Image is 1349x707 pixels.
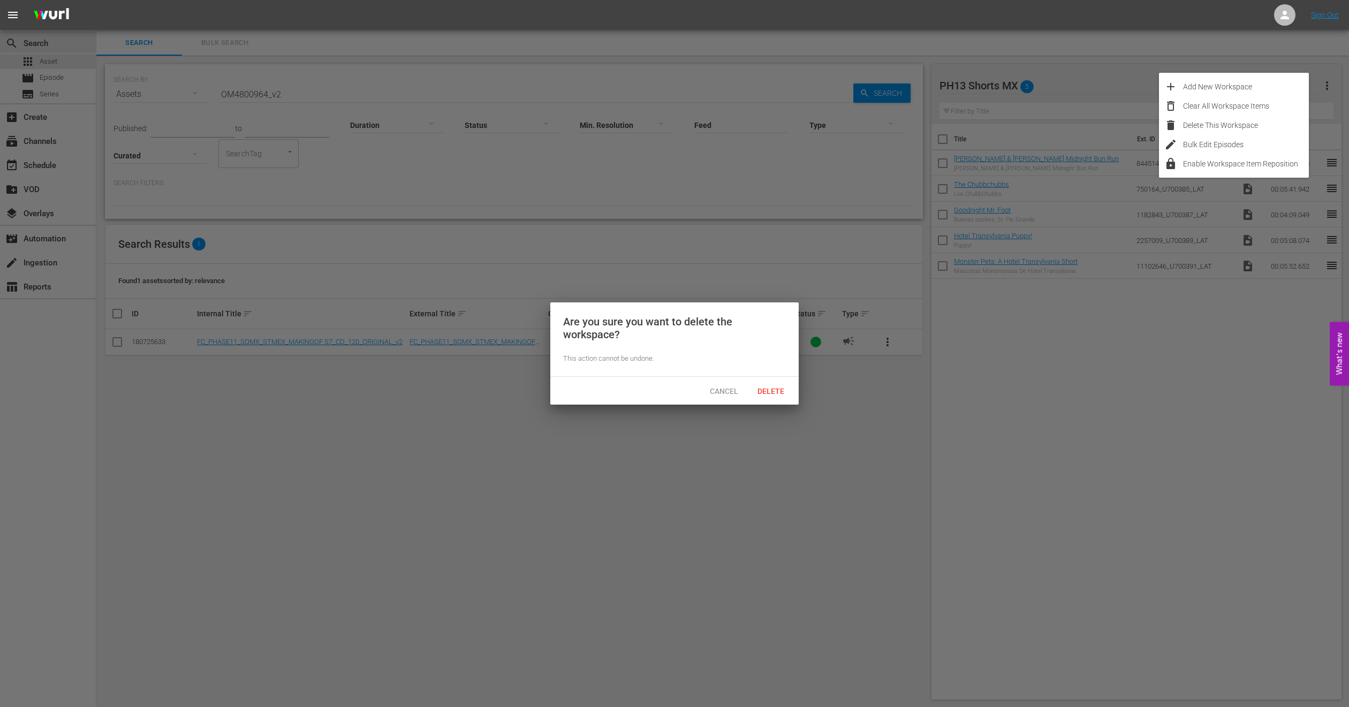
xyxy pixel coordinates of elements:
div: Delete This Workspace [1183,116,1309,135]
button: Delete [747,381,794,400]
div: Are you sure you want to delete the workspace? [563,315,786,341]
img: ans4CAIJ8jUAAAAAAAAAAAAAAAAAAAAAAAAgQb4GAAAAAAAAAAAAAAAAAAAAAAAAJMjXAAAAAAAAAAAAAAAAAAAAAAAAgAT5G... [26,3,77,28]
span: Cancel [701,387,747,396]
button: Cancel [700,381,747,400]
span: Delete [749,387,793,396]
span: lock [1164,157,1177,170]
span: edit [1164,138,1177,151]
span: delete [1164,119,1177,132]
div: Enable Workspace Item Reposition [1183,154,1309,173]
span: menu [6,9,19,21]
div: This action cannot be undone. [563,354,786,364]
div: Add New Workspace [1183,77,1309,96]
div: Clear All Workspace Items [1183,96,1309,116]
div: Bulk Edit Episodes [1183,135,1309,154]
span: add [1164,80,1177,93]
a: Sign Out [1311,11,1339,19]
button: Open Feedback Widget [1330,322,1349,385]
